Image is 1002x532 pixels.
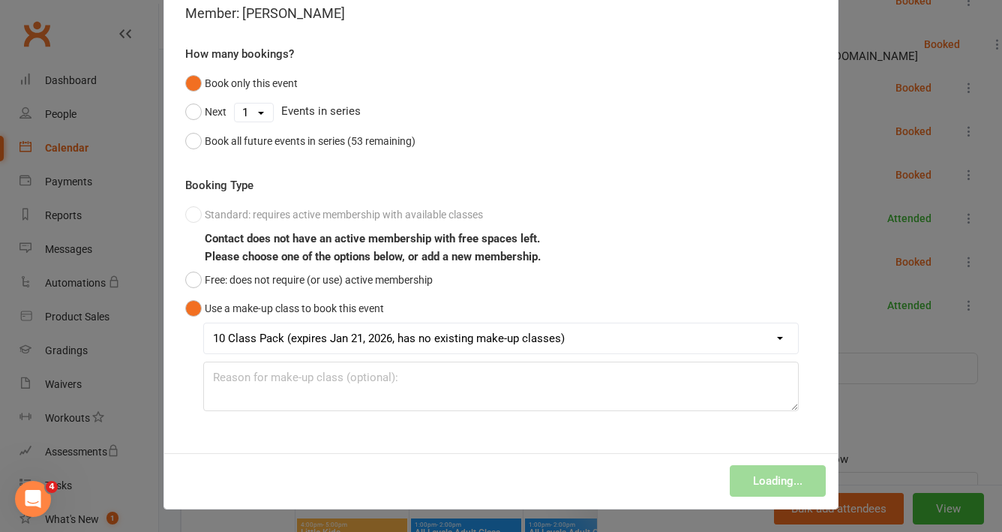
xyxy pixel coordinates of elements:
[185,69,298,98] button: Book only this event
[185,176,253,194] label: Booking Type
[15,481,51,517] iframe: Intercom live chat
[205,232,540,245] b: Contact does not have an active membership with free spaces left.
[205,250,541,263] b: Please choose one of the options below, or add a new membership.
[185,266,433,294] button: Free: does not require (or use) active membership
[185,45,294,63] label: How many bookings?
[185,127,415,155] button: Book all future events in series (53 remaining)
[185,98,226,126] button: Next
[205,133,415,149] div: Book all future events in series (53 remaining)
[185,98,817,126] div: Events in series
[46,481,58,493] span: 4
[185,294,384,323] button: Use a make-up class to book this event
